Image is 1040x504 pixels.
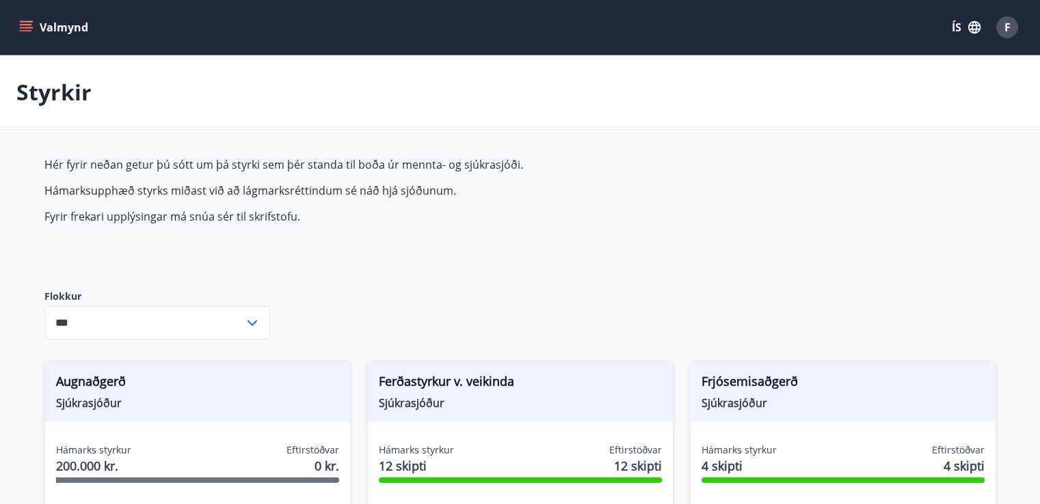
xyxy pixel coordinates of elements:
span: Hámarks styrkur [702,443,777,457]
span: 4 skipti [944,457,985,475]
span: Eftirstöðvar [286,443,339,457]
span: Augnaðgerð [56,372,339,395]
span: Frjósemisaðgerð [702,372,985,395]
span: 12 skipti [379,457,454,475]
label: Flokkur [44,290,270,303]
span: 200.000 kr. [56,457,131,475]
button: F [991,11,1024,44]
span: Ferðastyrkur v. veikinda [379,372,662,395]
span: Eftirstöðvar [932,443,985,457]
span: Hámarks styrkur [379,443,454,457]
p: Hámarksupphæð styrks miðast við að lágmarksréttindum sé náð hjá sjóðunum. [44,183,690,198]
span: Sjúkrasjóður [56,395,339,410]
p: Hér fyrir neðan getur þú sótt um þá styrki sem þér standa til boða úr mennta- og sjúkrasjóði. [44,157,690,172]
span: Sjúkrasjóður [379,395,662,410]
span: Hámarks styrkur [56,443,131,457]
span: 0 kr. [315,457,339,475]
span: Eftirstöðvar [609,443,662,457]
span: F [1004,20,1011,35]
button: ÍS [944,15,988,40]
p: Fyrir frekari upplýsingar má snúa sér til skrifstofu. [44,209,690,224]
button: menu [16,15,94,40]
span: Sjúkrasjóður [702,395,985,410]
span: 4 skipti [702,457,777,475]
span: 12 skipti [614,457,662,475]
p: Styrkir [16,77,92,107]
